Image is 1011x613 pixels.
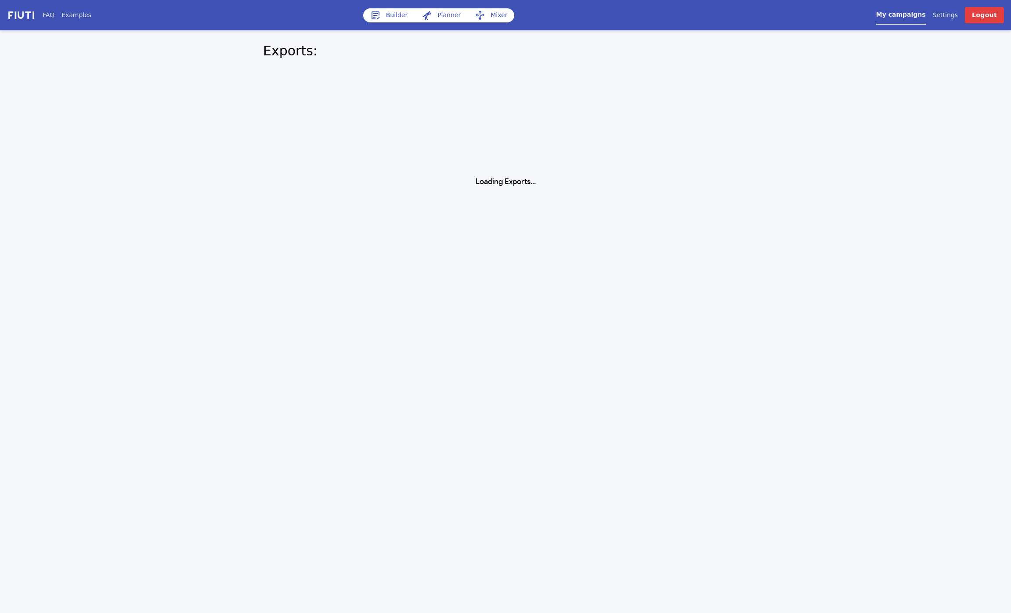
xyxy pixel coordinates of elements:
[876,10,926,25] a: My campaigns
[363,8,415,22] a: Builder
[933,11,958,20] a: Settings
[415,8,468,22] a: Planner
[7,10,36,20] img: f731f27.png
[468,8,514,22] a: Mixer
[61,11,91,20] a: Examples
[43,11,54,20] a: FAQ
[253,30,758,71] div: Exports:
[253,177,758,188] h1: Loading Exports...
[965,7,1004,23] a: Logout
